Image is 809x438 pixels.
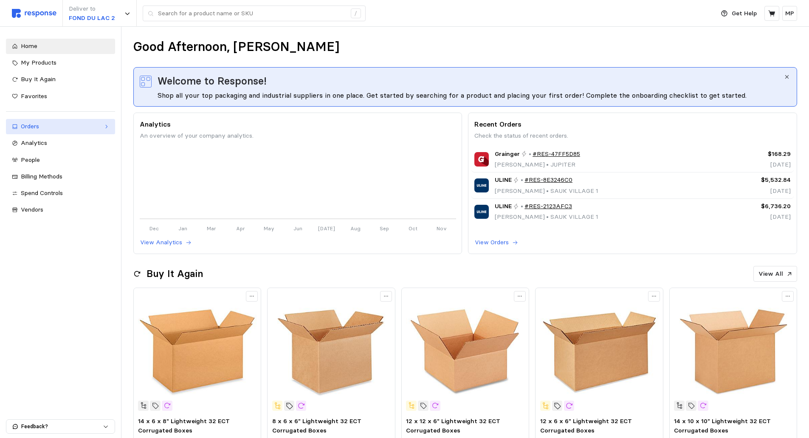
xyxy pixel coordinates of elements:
[21,59,56,66] span: My Products
[545,161,550,168] span: •
[6,420,115,433] button: Feedback?
[545,187,550,195] span: •
[437,225,447,231] tspan: Nov
[524,175,572,185] a: #RES-8E3246C0
[6,89,115,104] a: Favorites
[21,122,100,131] div: Orders
[495,175,512,185] span: ULINE
[138,293,256,411] img: S-23292
[21,206,43,213] span: Vendors
[674,293,792,411] img: S-18346
[158,6,346,21] input: Search for a product name or SKU
[318,225,335,231] tspan: [DATE]
[69,4,115,14] p: Deliver to
[21,423,103,430] p: Feedback?
[732,9,757,18] p: Get Help
[409,225,417,231] tspan: Oct
[716,175,791,185] p: $5,532.84
[475,238,509,247] p: View Orders
[521,175,523,185] p: •
[545,213,550,220] span: •
[6,169,115,184] a: Billing Methods
[12,9,56,18] img: svg%3e
[474,178,488,192] img: ULINE
[21,189,63,197] span: Spend Controls
[21,92,47,100] span: Favorites
[529,150,531,159] p: •
[147,267,203,280] h2: Buy It Again
[351,8,361,19] div: /
[474,131,791,141] p: Check the status of recent orders.
[158,90,784,100] div: Shop all your top packaging and industrial suppliers in one place. Get started by searching for a...
[21,156,40,164] span: People
[716,187,791,196] p: [DATE]
[133,39,339,55] h1: Good Afternoon, [PERSON_NAME]
[495,160,581,170] p: [PERSON_NAME] JUPITER
[474,205,488,219] img: ULINE
[264,225,274,231] tspan: May
[758,269,783,279] p: View All
[474,152,488,166] img: Grainger
[521,202,523,211] p: •
[716,6,762,22] button: Get Help
[140,131,456,141] p: An overview of your company analytics.
[69,14,115,23] p: FOND DU LAC 2
[782,6,797,21] button: MP
[716,212,791,222] p: [DATE]
[716,150,791,159] p: $168.29
[524,202,572,211] a: #RES-2123AFC3
[540,417,632,434] span: 12 x 6 x 6" Lightweight 32 ECT Corrugated Boxes
[540,293,658,411] img: S-19063
[495,212,598,222] p: [PERSON_NAME] SAUK VILLAGE 1
[21,172,62,180] span: Billing Methods
[178,225,187,231] tspan: Jan
[406,293,524,411] img: S-18342
[21,42,37,50] span: Home
[158,73,267,89] span: Welcome to Response!
[149,225,159,231] tspan: Dec
[495,187,598,196] p: [PERSON_NAME] SAUK VILLAGE 1
[495,150,520,159] span: Grainger
[474,237,519,248] button: View Orders
[140,76,152,88] img: svg%3e
[495,202,512,211] span: ULINE
[753,266,797,282] button: View All
[272,417,361,434] span: 8 x 6 x 6" Lightweight 32 ECT Corrugated Boxes
[674,417,771,434] span: 14 x 10 x 10" Lightweight 32 ECT Corrugated Boxes
[6,136,115,151] a: Analytics
[474,119,791,130] p: Recent Orders
[207,225,216,231] tspan: Mar
[236,225,245,231] tspan: Apr
[6,39,115,54] a: Home
[272,293,390,411] img: S-19041
[533,150,580,159] a: #RES-47FF5D85
[379,225,389,231] tspan: Sep
[6,119,115,134] a: Orders
[6,153,115,168] a: People
[716,160,791,170] p: [DATE]
[6,72,115,87] a: Buy It Again
[6,202,115,218] a: Vendors
[6,186,115,201] a: Spend Controls
[21,139,47,147] span: Analytics
[138,417,230,434] span: 14 x 6 x 8" Lightweight 32 ECT Corrugated Boxes
[406,417,500,434] span: 12 x 12 x 6" Lightweight 32 ECT Corrugated Boxes
[21,75,56,83] span: Buy It Again
[350,225,361,231] tspan: Aug
[140,119,456,130] p: Analytics
[785,9,794,18] p: MP
[140,237,192,248] button: View Analytics
[716,202,791,211] p: $6,736.20
[140,238,182,247] p: View Analytics
[293,225,302,231] tspan: Jun
[6,55,115,71] a: My Products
